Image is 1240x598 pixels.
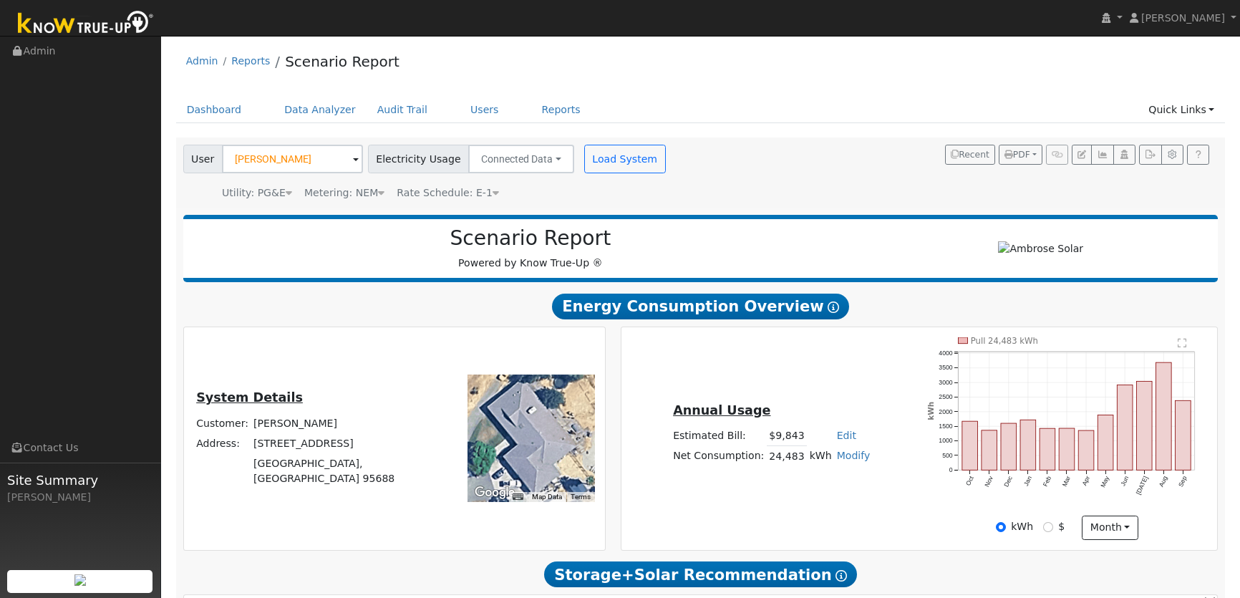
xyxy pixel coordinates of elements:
[1120,475,1130,487] text: Jun
[397,187,499,198] span: Alias: HE1
[571,493,591,501] a: Terms (opens in new tab)
[939,365,952,372] text: 3500
[194,413,251,433] td: Customer:
[251,413,422,433] td: [PERSON_NAME]
[1141,12,1225,24] span: [PERSON_NAME]
[671,425,767,446] td: Estimated Bill:
[1011,519,1033,534] label: kWh
[304,185,384,201] div: Metering: NEM
[198,226,863,251] h2: Scenario Report
[468,145,574,173] button: Connected Data
[1139,145,1161,165] button: Export Interval Data
[1178,338,1188,348] text: 
[1099,475,1110,489] text: May
[971,336,1038,346] text: Pull 24,483 kWh
[460,97,510,123] a: Users
[196,390,303,405] u: System Details
[186,55,218,67] a: Admin
[837,450,871,461] a: Modify
[11,8,161,40] img: Know True-Up
[999,145,1042,165] button: PDF
[998,241,1083,256] img: Ambrose Solar
[1022,475,1033,487] text: Jan
[471,483,518,502] a: Open this area in Google Maps (opens a new window)
[1187,145,1209,165] a: Help Link
[584,145,666,173] button: Load System
[939,438,952,445] text: 1000
[74,574,86,586] img: retrieve
[285,53,399,70] a: Scenario Report
[1161,145,1183,165] button: Settings
[1177,475,1188,488] text: Sep
[273,97,367,123] a: Data Analyzer
[942,452,953,459] text: 500
[671,446,767,467] td: Net Consumption:
[471,483,518,502] img: Google
[513,492,523,502] button: Keyboard shortcuts
[1002,475,1014,488] text: Dec
[532,492,562,502] button: Map Data
[1113,145,1135,165] button: Login As
[1156,362,1172,470] rect: onclick=""
[673,403,770,418] u: Annual Usage
[1137,381,1153,470] rect: onclick=""
[231,55,270,67] a: Reports
[828,302,839,313] i: Show Help
[251,453,422,488] td: [GEOGRAPHIC_DATA], [GEOGRAPHIC_DATA] 95688
[1098,415,1113,471] rect: onclick=""
[1042,475,1052,488] text: Feb
[837,430,856,441] a: Edit
[194,433,251,453] td: Address:
[945,145,995,165] button: Recent
[1091,145,1113,165] button: Multi-Series Graph
[222,185,292,201] div: Utility: PG&E
[1061,475,1072,488] text: Mar
[1040,428,1055,470] rect: onclick=""
[964,475,975,487] text: Oct
[1001,423,1017,470] rect: onclick=""
[983,475,994,488] text: Nov
[1059,428,1075,470] rect: onclick=""
[1004,150,1030,160] span: PDF
[1135,475,1150,496] text: [DATE]
[962,421,978,470] rect: onclick=""
[767,425,807,446] td: $9,843
[939,393,952,400] text: 2500
[1080,475,1091,487] text: Apr
[1020,420,1036,470] rect: onclick=""
[939,408,952,415] text: 2000
[1118,385,1133,471] rect: onclick=""
[996,522,1006,532] input: kWh
[183,145,223,173] span: User
[1158,475,1169,488] text: Aug
[7,490,153,505] div: [PERSON_NAME]
[176,97,253,123] a: Dashboard
[544,561,856,587] span: Storage+Solar Recommendation
[1043,522,1053,532] input: $
[1072,145,1092,165] button: Edit User
[251,433,422,453] td: [STREET_ADDRESS]
[1082,516,1138,540] button: month
[926,402,934,420] text: kWh
[949,466,953,473] text: 0
[807,446,834,467] td: kWh
[835,570,847,582] i: Show Help
[190,226,871,271] div: Powered by Know True-Up ®
[1138,97,1225,123] a: Quick Links
[939,379,952,386] text: 3000
[982,430,997,471] rect: onclick=""
[767,446,807,467] td: 24,483
[368,145,469,173] span: Electricity Usage
[552,294,848,319] span: Energy Consumption Overview
[1058,519,1065,534] label: $
[531,97,591,123] a: Reports
[939,423,952,430] text: 1500
[939,349,952,357] text: 4000
[367,97,438,123] a: Audit Trail
[1078,430,1094,470] rect: onclick=""
[7,471,153,490] span: Site Summary
[222,145,363,173] input: Select a User
[1176,400,1191,470] rect: onclick=""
